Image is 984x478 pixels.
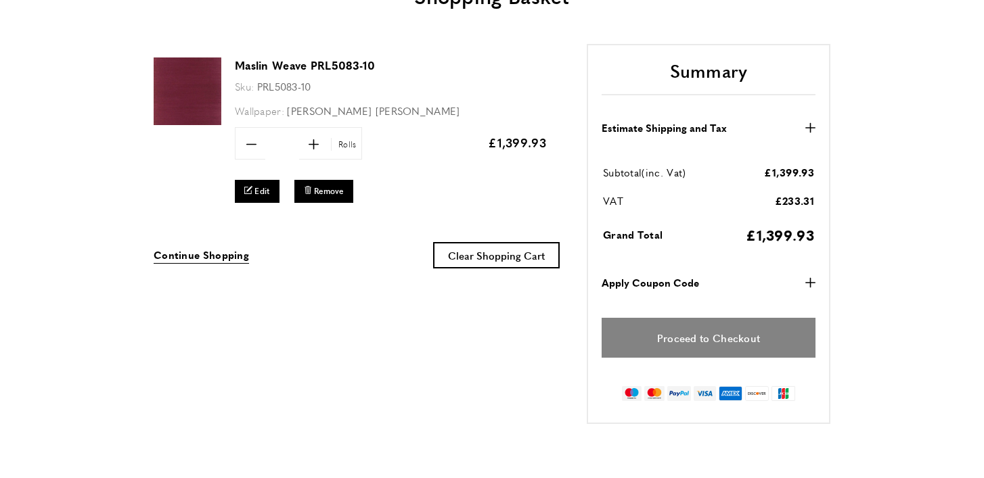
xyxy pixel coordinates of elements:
[642,165,686,179] span: (inc. Vat)
[603,227,663,241] span: Grand Total
[235,103,284,118] span: Wallpaper:
[235,180,279,202] a: Edit Maslin Weave PRL5083-10
[603,193,623,208] span: VAT
[257,79,311,93] span: PRL5083-10
[602,120,727,136] strong: Estimate Shipping and Tax
[433,242,560,268] button: Clear Shopping Cart
[235,79,254,93] span: Sku:
[745,386,769,401] img: discover
[235,57,375,73] a: Maslin Weave PRL5083-10
[314,185,344,197] span: Remove
[448,248,545,262] span: Clear Shopping Cart
[622,386,642,401] img: maestro
[719,386,742,401] img: american-express
[602,318,815,358] a: Proceed to Checkout
[667,386,691,401] img: paypal
[287,103,460,118] span: [PERSON_NAME] [PERSON_NAME]
[154,57,221,125] img: Maslin Weave PRL5083-10
[254,185,269,197] span: Edit
[603,165,642,179] span: Subtotal
[154,247,249,264] a: Continue Shopping
[602,274,699,291] strong: Apply Coupon Code
[694,386,716,401] img: visa
[154,116,221,127] a: Maslin Weave PRL5083-10
[764,165,814,179] span: £1,399.93
[294,180,353,202] button: Remove Maslin Weave PRL5083-10
[644,386,664,401] img: mastercard
[602,120,815,136] button: Estimate Shipping and Tax
[602,59,815,95] h2: Summary
[771,386,795,401] img: jcb
[154,247,249,262] span: Continue Shopping
[488,134,546,151] span: £1,399.93
[602,274,815,291] button: Apply Coupon Code
[331,138,360,151] span: Rolls
[775,193,814,208] span: £233.31
[746,224,814,245] span: £1,399.93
